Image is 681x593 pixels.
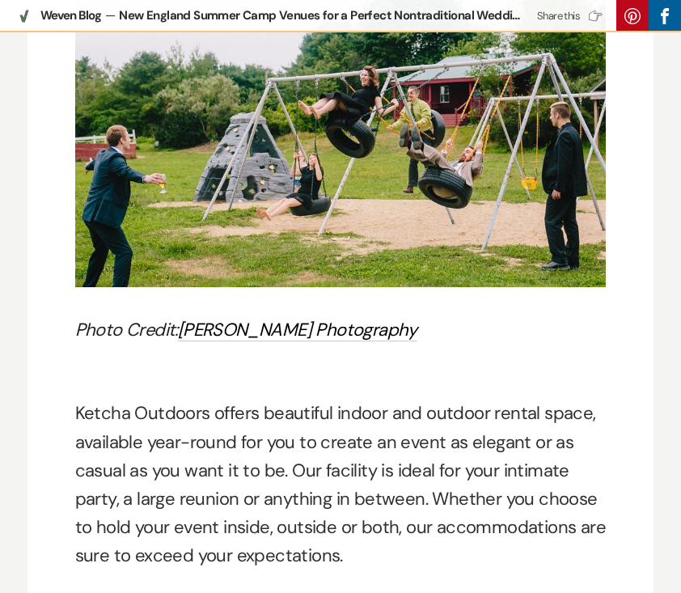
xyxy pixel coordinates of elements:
[105,10,115,22] span: —
[40,9,101,23] span: Weven Blog
[75,318,417,341] em: Photo Credit:
[537,9,608,23] div: Share this
[75,371,607,570] p: Ketcha Outdoors offers beautiful indoor and outdoor rental space, available year-round for you to...
[178,318,417,341] a: [PERSON_NAME] Photography
[119,8,523,24] div: New England Summer Camp Venues for a Perfect Nontraditional Wedding Weekend
[16,8,101,24] a: Weven Blog
[16,8,32,24] img: Weven Blog icon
